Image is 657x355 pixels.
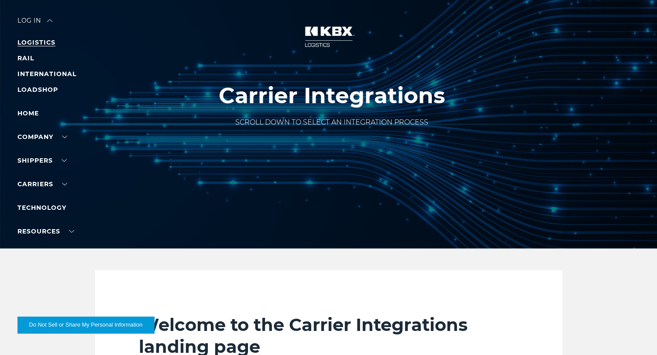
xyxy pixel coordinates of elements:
img: arrow [47,19,52,22]
img: kbx logo [296,17,361,56]
a: SHIPPERS [17,157,67,164]
button: Do Not Sell or Share My Personal Information [17,317,154,333]
a: Company [17,133,67,141]
a: LOGISTICS [17,38,55,46]
a: INTERNATIONAL [17,70,76,78]
iframe: Chat Widget [613,313,657,355]
a: Technology [17,204,66,212]
h1: Carrier Integrations [219,83,445,108]
a: RESOURCES [17,227,74,235]
a: RAIL [17,54,34,62]
div: Log in [17,17,52,30]
p: SCROLL DOWN TO SELECT AN INTEGRATION PROCESS [219,117,445,128]
a: Carriers [17,180,67,188]
a: Home [17,109,39,117]
a: LOADSHOP [17,86,58,94]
